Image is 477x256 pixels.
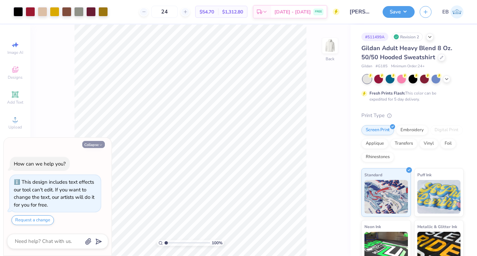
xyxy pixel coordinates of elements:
[440,139,456,149] div: Foil
[396,125,428,135] div: Embroidery
[419,139,438,149] div: Vinyl
[326,56,334,62] div: Back
[369,90,405,96] strong: Fresh Prints Flash:
[392,33,423,41] div: Revision 2
[390,139,417,149] div: Transfers
[391,64,425,69] span: Minimum Order: 24 +
[417,223,457,230] span: Metallic & Glitter Ink
[7,50,23,55] span: Image AI
[151,6,178,18] input: – –
[345,5,378,19] input: Untitled Design
[274,8,311,15] span: [DATE] - [DATE]
[450,5,464,19] img: Emily Breit
[361,139,388,149] div: Applique
[417,180,461,214] img: Puff Ink
[442,5,464,19] a: EB
[364,180,408,214] img: Standard
[315,9,322,14] span: FREE
[14,179,94,208] div: This design includes text effects our tool can't edit. If you want to change the text, our artist...
[7,100,23,105] span: Add Text
[383,6,415,18] button: Save
[417,171,431,178] span: Puff Ink
[364,223,381,230] span: Neon Ink
[212,240,222,246] span: 100 %
[8,75,23,80] span: Designs
[430,125,463,135] div: Digital Print
[361,152,394,162] div: Rhinestones
[8,124,22,130] span: Upload
[369,90,452,102] div: This color can be expedited for 5 day delivery.
[442,8,449,16] span: EB
[222,8,243,15] span: $1,312.80
[361,112,464,119] div: Print Type
[323,39,337,52] img: Back
[361,33,388,41] div: # 511499A
[82,141,105,148] button: Collapse
[361,44,452,61] span: Gildan Adult Heavy Blend 8 Oz. 50/50 Hooded Sweatshirt
[200,8,214,15] span: $54.70
[364,171,382,178] span: Standard
[14,160,66,167] div: How can we help you?
[11,215,54,225] button: Request a change
[361,125,394,135] div: Screen Print
[376,64,388,69] span: # G185
[361,64,372,69] span: Gildan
